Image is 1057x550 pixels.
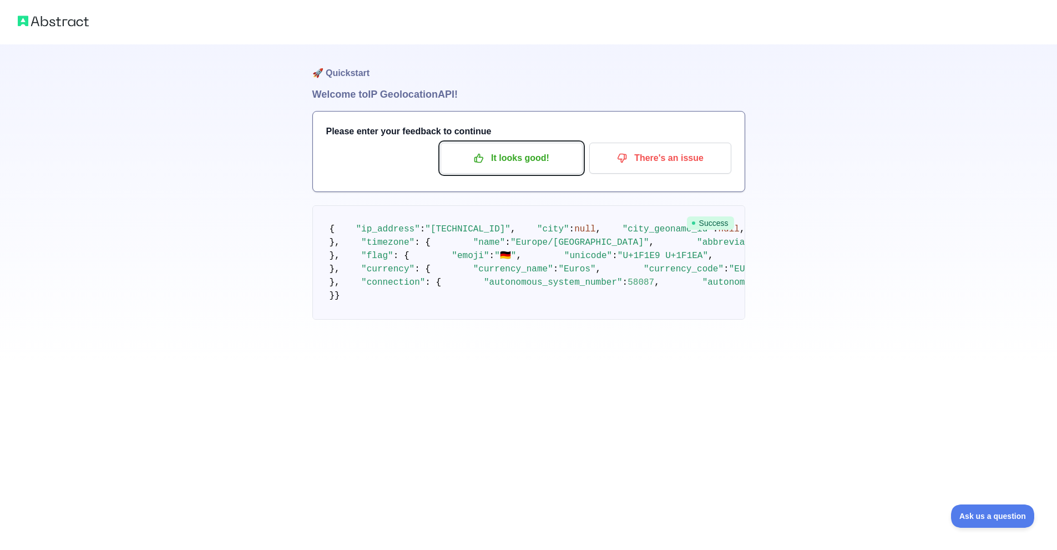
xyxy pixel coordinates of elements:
span: : { [414,238,431,248]
p: There's an issue [598,149,723,168]
span: "connection" [361,277,425,287]
span: , [740,224,745,234]
span: "autonomous_system_number" [484,277,623,287]
span: "timezone" [361,238,414,248]
span: "U+1F1E9 U+1F1EA" [618,251,708,261]
span: "flag" [361,251,393,261]
p: It looks good! [449,149,574,168]
span: "unicode" [564,251,612,261]
span: "EUR" [729,264,756,274]
span: , [649,238,655,248]
span: "currency" [361,264,414,274]
h1: Welcome to IP Geolocation API! [312,87,745,102]
span: "name" [473,238,505,248]
span: "currency_name" [473,264,553,274]
span: : { [425,277,441,287]
span: "city_geoname_id" [623,224,713,234]
img: Abstract logo [18,13,89,29]
span: "ip_address" [356,224,420,234]
span: "Euros" [558,264,595,274]
span: , [708,251,714,261]
span: "🇩🇪" [494,251,516,261]
button: It looks good! [441,143,583,174]
span: : [553,264,559,274]
span: "city" [537,224,569,234]
span: , [510,224,516,234]
button: There's an issue [589,143,731,174]
h1: 🚀 Quickstart [312,44,745,87]
span: "currency_code" [644,264,724,274]
span: : [489,251,495,261]
span: "Europe/[GEOGRAPHIC_DATA]" [510,238,649,248]
span: , [516,251,522,261]
span: : [623,277,628,287]
span: : [569,224,575,234]
span: , [596,264,601,274]
span: null [574,224,595,234]
iframe: Toggle Customer Support [951,504,1035,528]
span: : { [414,264,431,274]
span: "abbreviation" [697,238,771,248]
span: Success [687,216,734,230]
span: { [330,224,335,234]
span: "[TECHNICAL_ID]" [425,224,510,234]
span: "autonomous_system_organization" [702,277,873,287]
span: : { [393,251,409,261]
span: 58087 [628,277,654,287]
span: , [596,224,601,234]
span: : [612,251,618,261]
span: : [724,264,729,274]
h3: Please enter your feedback to continue [326,125,731,138]
span: : [505,238,510,248]
span: , [654,277,660,287]
span: "emoji" [452,251,489,261]
span: : [420,224,426,234]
